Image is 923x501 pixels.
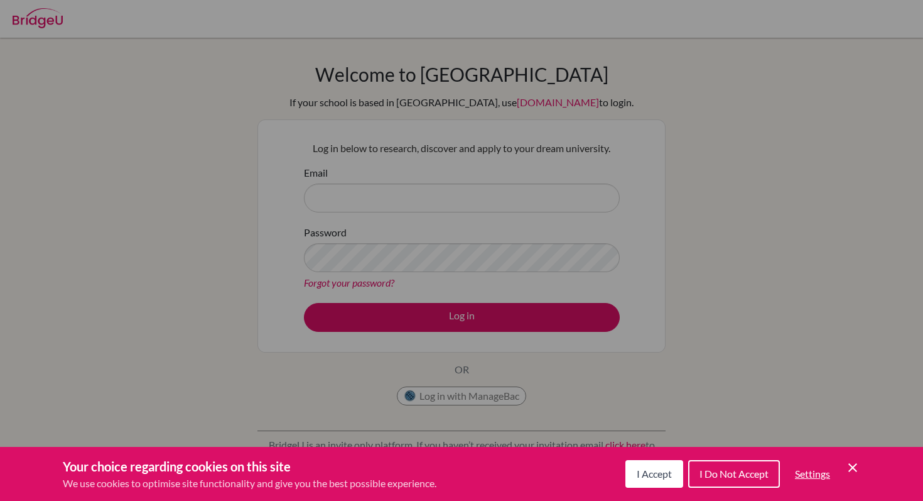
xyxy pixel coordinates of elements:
h3: Your choice regarding cookies on this site [63,457,436,476]
button: Settings [785,461,840,487]
p: We use cookies to optimise site functionality and give you the best possible experience. [63,476,436,491]
span: Settings [795,468,830,480]
button: I Accept [625,460,683,488]
span: I Accept [637,468,672,480]
button: Save and close [845,460,860,475]
span: I Do Not Accept [699,468,769,480]
button: I Do Not Accept [688,460,780,488]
